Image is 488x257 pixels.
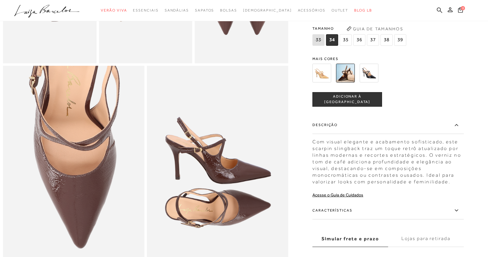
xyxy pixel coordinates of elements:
[312,231,388,247] label: Simular frete e prazo
[336,64,355,82] img: SCARPIN SLINGBACK EM VERNIZ CAFÉ COM SALTO FINO
[331,8,348,12] span: Outlet
[360,64,378,82] img: SCARPIN SLINGBACK EM VERNIZ PRETO COM SALTO FINO
[312,34,325,46] span: 33
[456,7,465,15] button: 0
[243,8,292,12] span: [DEMOGRAPHIC_DATA]
[313,94,382,105] span: ADICIONAR À [GEOGRAPHIC_DATA]
[312,135,464,185] div: Com visual elegante e acabamento sofisticado, este scarpin slingback traz um toque retrô atualiza...
[312,64,331,82] img: SCARPIN SLINGBACK EM VERNIZ AREIA COM SALTO FINO
[165,5,189,16] a: noSubCategoriesText
[133,8,158,12] span: Essenciais
[388,231,464,247] label: Lojas para retirada
[298,8,325,12] span: Acessórios
[312,202,464,219] label: Características
[220,8,237,12] span: Bolsas
[394,34,406,46] span: 39
[340,34,352,46] span: 35
[312,192,363,197] a: Acesse o Guia de Cuidados
[195,5,214,16] a: noSubCategoriesText
[331,5,348,16] a: noSubCategoriesText
[298,5,325,16] a: noSubCategoriesText
[367,34,379,46] span: 37
[312,116,464,134] label: Descrição
[101,5,127,16] a: noSubCategoriesText
[326,34,338,46] span: 34
[243,5,292,16] a: noSubCategoriesText
[461,6,465,10] span: 0
[353,34,365,46] span: 36
[101,8,127,12] span: Verão Viva
[345,24,405,34] button: Guia de Tamanhos
[220,5,237,16] a: noSubCategoriesText
[312,24,408,33] span: Tamanho
[165,8,189,12] span: Sandálias
[312,92,382,107] button: ADICIONAR À [GEOGRAPHIC_DATA]
[354,8,372,12] span: BLOG LB
[381,34,393,46] span: 38
[354,5,372,16] a: BLOG LB
[195,8,214,12] span: Sapatos
[312,57,464,61] span: Mais cores
[133,5,158,16] a: noSubCategoriesText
